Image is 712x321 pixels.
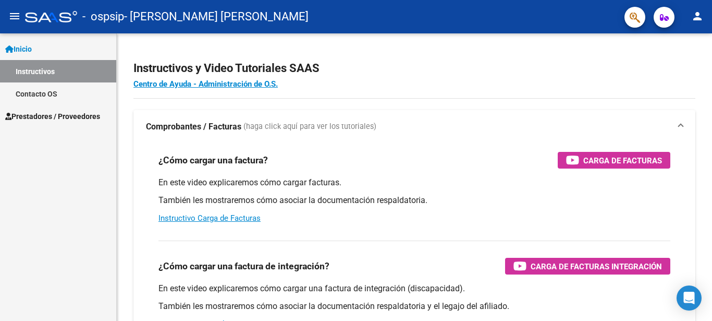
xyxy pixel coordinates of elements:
mat-expansion-panel-header: Comprobantes / Facturas (haga click aquí para ver los tutoriales) [133,110,695,144]
mat-icon: menu [8,10,21,22]
span: Prestadores / Proveedores [5,111,100,122]
button: Carga de Facturas [558,152,670,169]
mat-icon: person [691,10,704,22]
div: Open Intercom Messenger [677,286,702,311]
span: (haga click aquí para ver los tutoriales) [243,121,376,133]
span: Carga de Facturas [583,154,662,167]
a: Centro de Ayuda - Administración de O.S. [133,79,278,89]
p: En este video explicaremos cómo cargar facturas. [158,177,670,188]
button: Carga de Facturas Integración [505,258,670,275]
h2: Instructivos y Video Tutoriales SAAS [133,58,695,78]
p: En este video explicaremos cómo cargar una factura de integración (discapacidad). [158,283,670,294]
h3: ¿Cómo cargar una factura de integración? [158,259,329,274]
span: - [PERSON_NAME] [PERSON_NAME] [124,5,309,28]
a: Instructivo Carga de Facturas [158,213,261,223]
p: También les mostraremos cómo asociar la documentación respaldatoria y el legajo del afiliado. [158,301,670,312]
span: Inicio [5,43,32,55]
h3: ¿Cómo cargar una factura? [158,153,268,168]
span: Carga de Facturas Integración [531,260,662,273]
span: - ospsip [82,5,124,28]
strong: Comprobantes / Facturas [146,121,241,133]
p: También les mostraremos cómo asociar la documentación respaldatoria. [158,195,670,206]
